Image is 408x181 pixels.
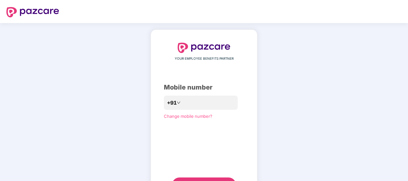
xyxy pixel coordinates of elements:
[167,99,177,107] span: +91
[178,43,230,53] img: logo
[6,7,59,17] img: logo
[175,56,234,61] span: YOUR EMPLOYEE BENEFITS PARTNER
[177,101,181,105] span: down
[164,114,212,119] a: Change mobile number?
[164,82,244,92] div: Mobile number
